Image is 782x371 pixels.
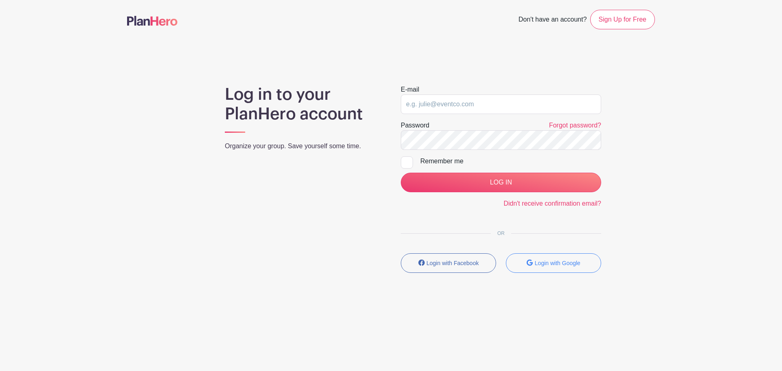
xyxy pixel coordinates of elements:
a: Didn't receive confirmation email? [503,200,601,207]
button: Login with Google [506,253,601,273]
div: Remember me [420,156,601,166]
span: Don't have an account? [518,11,587,29]
h1: Log in to your PlanHero account [225,85,381,124]
small: Login with Facebook [426,260,479,266]
button: Login with Facebook [401,253,496,273]
span: OR [491,231,511,236]
label: Password [401,121,429,130]
small: Login with Google [535,260,580,266]
img: logo-507f7623f17ff9eddc593b1ce0a138ce2505c220e1c5a4e2b4648c50719b7d32.svg [127,16,178,26]
input: LOG IN [401,173,601,192]
a: Sign Up for Free [590,10,655,29]
label: E-mail [401,85,419,94]
input: e.g. julie@eventco.com [401,94,601,114]
a: Forgot password? [549,122,601,129]
p: Organize your group. Save yourself some time. [225,141,381,151]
